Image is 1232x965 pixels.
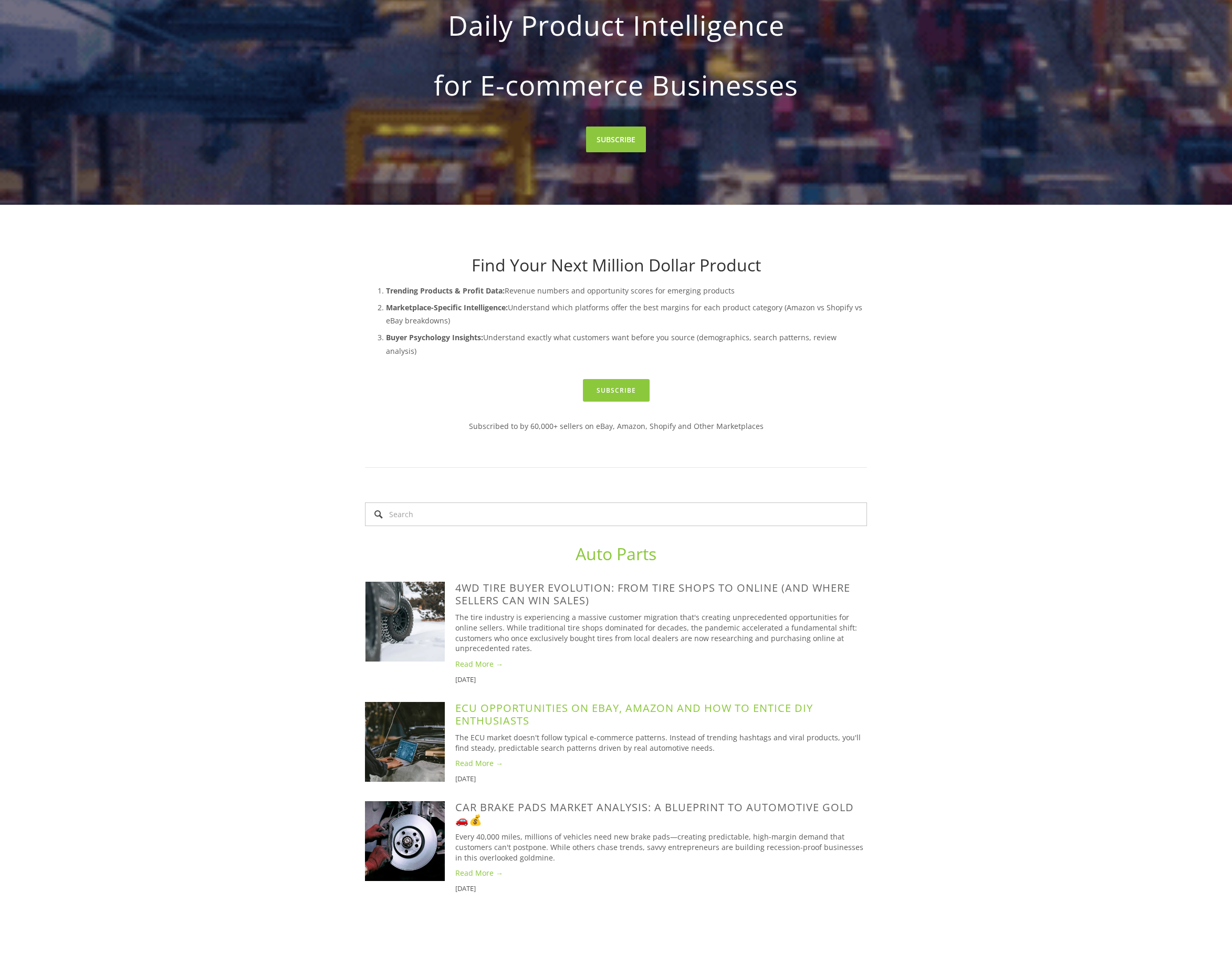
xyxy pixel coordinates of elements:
time: [DATE] [455,675,476,684]
a: 4WD Tire Buyer Evolution: From Tire Shops to Online (And Where Sellers Can Win Sales) [455,581,850,607]
img: ECU Opportunities on eBay, Amazon and How to Entice DIY Enthusiasts [365,702,445,782]
strong: Buyer Psychology Insights: [386,332,483,342]
p: Every 40,000 miles, millions of vehicles need new brake pads—creating predictable, high-margin de... [455,832,867,863]
p: Revenue numbers and opportunity scores for emerging products [386,284,867,297]
a: Car Brake Pads Market Analysis: A Blueprint to Automotive Gold 🚗💰 [455,800,854,827]
a: Read More → [455,758,867,769]
img: 4WD Tire Buyer Evolution: From Tire Shops to Online (And Where Sellers Can Win Sales) [365,582,445,662]
a: 4WD Tire Buyer Evolution: From Tire Shops to Online (And Where Sellers Can Win Sales) [365,582,455,662]
strong: Marketplace-Specific Intelligence: [386,302,508,312]
p: The tire industry is experiencing a massive customer migration that's creating unprecedented oppo... [455,612,867,653]
input: Search [365,502,867,526]
a: Car Brake Pads Market Analysis: A Blueprint to Automotive Gold 🚗💰 [365,801,455,881]
strong: Trending Products & Profit Data: [386,286,505,296]
a: Read More → [455,868,867,878]
time: [DATE] [455,774,476,783]
a: ECU Opportunities on eBay, Amazon and How to Entice DIY Enthusiasts [455,701,813,728]
a: Read More → [455,659,867,669]
p: The ECU market doesn't follow typical e-commerce patterns. Instead of trending hashtags and viral... [455,732,867,753]
img: Car Brake Pads Market Analysis: A Blueprint to Automotive Gold 🚗💰 [365,801,445,881]
p: Understand which platforms offer the best margins for each product category (Amazon vs Shopify vs... [386,301,867,327]
p: Subscribed to by 60,000+ sellers on eBay, Amazon, Shopify and Other Marketplaces [365,419,867,433]
h1: Find Your Next Million Dollar Product [365,255,867,275]
p: Understand exactly what customers want before you source (demographics, search patterns, review a... [386,331,867,357]
time: [DATE] [455,884,476,893]
a: Subscribe [583,379,650,402]
a: Auto Parts [576,542,656,565]
a: SUBSCRIBE [586,127,646,152]
strong: Daily Product Intelligence [382,1,850,50]
a: ECU Opportunities on eBay, Amazon and How to Entice DIY Enthusiasts [365,702,455,782]
strong: for E-commerce Businesses [382,60,850,110]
